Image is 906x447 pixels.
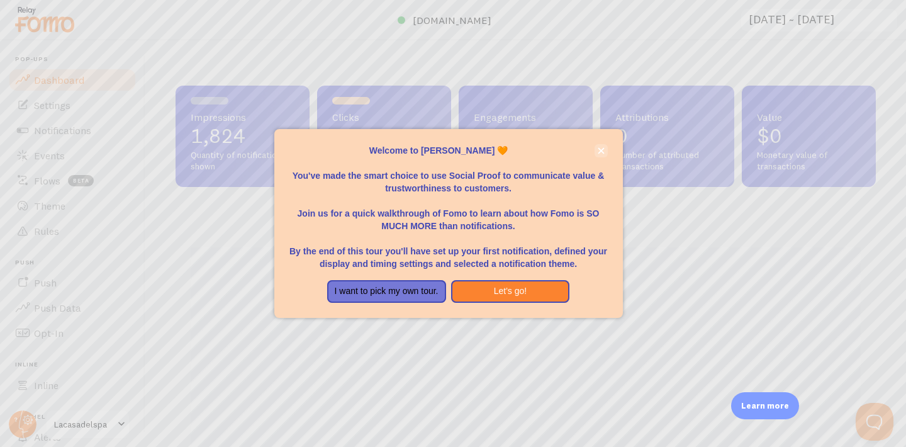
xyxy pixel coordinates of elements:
[289,195,608,232] p: Join us for a quick walkthrough of Fomo to learn about how Fomo is SO MUCH MORE than notifications.
[274,129,623,318] div: Welcome to Fomo, IMAD 🧡You&amp;#39;ve made the smart choice to use Social Proof to communicate va...
[289,144,608,157] p: Welcome to [PERSON_NAME] 🧡
[289,157,608,195] p: You've made the smart choice to use Social Proof to communicate value & trustworthiness to custom...
[595,144,608,157] button: close,
[741,400,789,412] p: Learn more
[731,392,799,419] div: Learn more
[327,280,446,303] button: I want to pick my own tour.
[289,232,608,270] p: By the end of this tour you'll have set up your first notification, defined your display and timi...
[451,280,570,303] button: Let's go!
